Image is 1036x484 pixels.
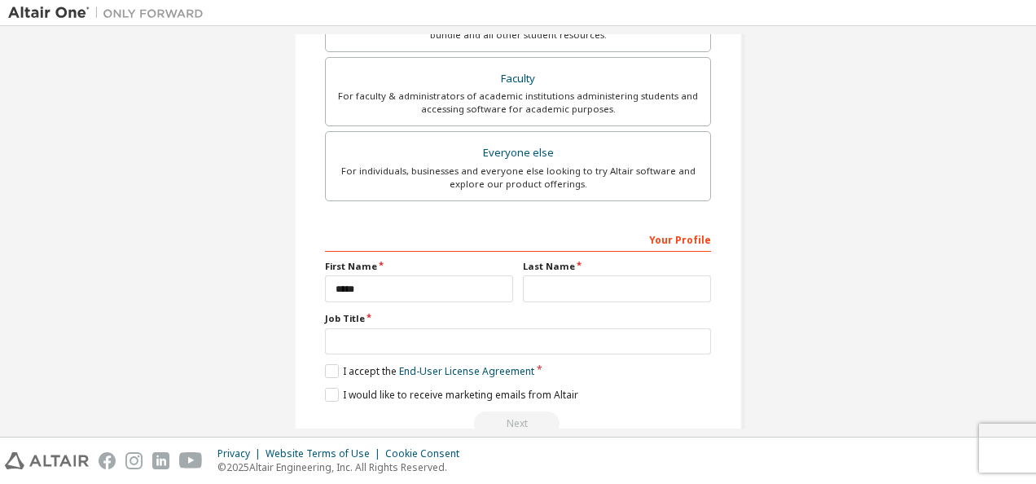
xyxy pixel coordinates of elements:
div: For faculty & administrators of academic institutions administering students and accessing softwa... [336,90,700,116]
img: altair_logo.svg [5,452,89,469]
label: I would like to receive marketing emails from Altair [325,388,578,402]
img: instagram.svg [125,452,143,469]
div: For individuals, businesses and everyone else looking to try Altair software and explore our prod... [336,165,700,191]
img: youtube.svg [179,452,203,469]
div: Your Profile [325,226,711,252]
div: Read and acccept EULA to continue [325,411,711,436]
div: Everyone else [336,142,700,165]
div: Website Terms of Use [266,447,385,460]
img: facebook.svg [99,452,116,469]
a: End-User License Agreement [399,364,534,378]
p: © 2025 Altair Engineering, Inc. All Rights Reserved. [217,460,469,474]
div: Cookie Consent [385,447,469,460]
label: Last Name [523,260,711,273]
label: I accept the [325,364,534,378]
label: First Name [325,260,513,273]
img: Altair One [8,5,212,21]
label: Job Title [325,312,711,325]
div: Faculty [336,68,700,90]
div: Privacy [217,447,266,460]
img: linkedin.svg [152,452,169,469]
